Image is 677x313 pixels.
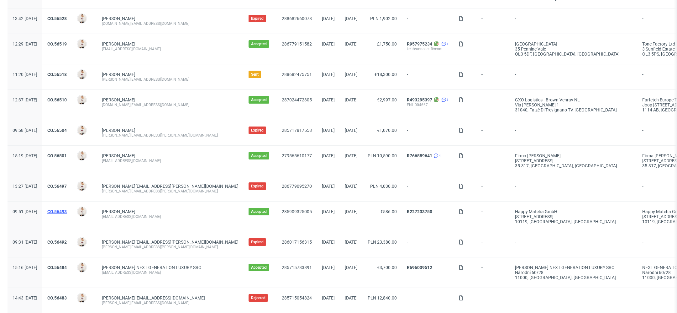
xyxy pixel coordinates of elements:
a: 285715054824 [282,295,312,300]
a: CO.56504 [47,128,67,133]
span: [DATE] [345,240,358,245]
span: €18,300.00 [375,72,397,77]
div: [GEOGRAPHIC_DATA] [515,41,632,46]
span: 4 [439,153,441,158]
img: Mari Fok [77,263,86,272]
img: Mari Fok [77,238,86,246]
div: [PERSON_NAME][EMAIL_ADDRESS][PERSON_NAME][DOMAIN_NAME] [102,245,239,250]
span: €586.00 [380,209,397,214]
span: 11:20 [DATE] [13,72,37,77]
span: [DATE] [322,72,335,77]
a: [PERSON_NAME] [102,72,135,77]
span: 09:31 [DATE] [13,240,37,245]
img: Mari Fok [77,40,86,48]
a: R766589641 [407,153,432,158]
div: [STREET_ADDRESS] [515,214,632,219]
div: FNL-004667 [407,102,449,107]
span: - [481,128,505,138]
span: - [407,295,449,305]
img: Mari Fok [77,151,86,160]
span: - [481,72,505,82]
span: [DATE] [345,153,358,158]
span: - [515,128,632,138]
span: [PERSON_NAME][EMAIL_ADDRESS][PERSON_NAME][DOMAIN_NAME] [102,240,239,245]
span: Accepted [251,265,267,270]
span: - [515,16,632,26]
span: PLN 23,380.00 [368,240,397,245]
span: - [481,265,505,280]
span: 15:19 [DATE] [13,153,37,158]
span: Expired [251,128,264,133]
span: [DATE] [322,97,335,102]
span: Rejected [251,295,265,300]
span: - [481,16,505,26]
span: [DATE] [345,184,358,189]
div: [EMAIL_ADDRESS][DOMAIN_NAME] [102,158,239,163]
span: 13:27 [DATE] [13,184,37,189]
span: - [515,295,632,305]
span: - [481,240,505,250]
div: [EMAIL_ADDRESS][DOMAIN_NAME] [102,214,239,219]
a: R493295397 [407,97,432,102]
a: R227233750 [407,209,432,214]
span: €3,700.00 [377,265,397,270]
a: CO.56493 [47,209,67,214]
span: 12:29 [DATE] [13,41,37,46]
span: - [407,240,449,250]
span: [PERSON_NAME][EMAIL_ADDRESS][DOMAIN_NAME] [102,295,205,300]
div: OL3 5DF, [GEOGRAPHIC_DATA] , [GEOGRAPHIC_DATA] [515,51,632,57]
span: Accepted [251,153,267,158]
span: - [481,209,505,224]
span: - [407,72,449,82]
span: 15:16 [DATE] [13,265,37,270]
span: [DATE] [322,16,335,21]
span: - [481,41,505,57]
div: [DOMAIN_NAME][EMAIL_ADDRESS][DOMAIN_NAME] [102,21,239,26]
span: PLN 10,590.00 [368,153,397,158]
span: - [407,128,449,138]
div: 10119, [GEOGRAPHIC_DATA] , [GEOGRAPHIC_DATA] [515,219,632,224]
span: €1,070.00 [377,128,397,133]
a: R957975234 [407,41,432,46]
div: 35-317, [GEOGRAPHIC_DATA] , [GEOGRAPHIC_DATA] [515,163,632,168]
span: - [515,72,632,82]
div: 31040, Falzè di Trevignano TV , [GEOGRAPHIC_DATA] [515,107,632,112]
a: 285909325005 [282,209,312,214]
a: 286017156315 [282,240,312,245]
a: 287024472305 [282,97,312,102]
span: PLN 1,902.00 [370,16,397,21]
span: 14:43 [DATE] [13,295,37,300]
span: PLN 12,840.00 [368,295,397,300]
div: [PERSON_NAME][EMAIL_ADDRESS][DOMAIN_NAME] [102,77,239,82]
div: [EMAIL_ADDRESS][DOMAIN_NAME] [102,270,239,275]
span: Accepted [251,209,267,214]
span: 1 [447,41,449,46]
div: Firma [PERSON_NAME] [515,153,632,158]
span: [DATE] [322,128,335,133]
span: Accepted [251,97,267,102]
span: [DATE] [345,97,358,102]
span: [DATE] [322,295,335,300]
a: 285717817558 [282,128,312,133]
a: 288682660078 [282,16,312,21]
a: [PERSON_NAME] [102,153,135,158]
a: CO.56492 [47,240,67,245]
img: Mari Fok [77,126,86,135]
div: Happy Matcha GmbH [515,209,632,214]
div: 11000, [GEOGRAPHIC_DATA] , [GEOGRAPHIC_DATA] [515,275,632,280]
span: - [407,16,449,26]
span: 09:51 [DATE] [13,209,37,214]
a: [PERSON_NAME] [102,97,135,102]
div: [EMAIL_ADDRESS][DOMAIN_NAME] [102,46,239,51]
a: [PERSON_NAME] [102,209,135,214]
span: - [481,295,505,305]
img: Mari Fok [77,294,86,302]
a: CO.56518 [47,72,67,77]
a: 3 [440,97,449,102]
span: - [481,184,505,194]
span: £1,750.00 [377,41,397,46]
div: [STREET_ADDRESS] [515,158,632,163]
span: [DATE] [322,41,335,46]
img: Mari Fok [77,182,86,191]
span: Expired [251,16,264,21]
